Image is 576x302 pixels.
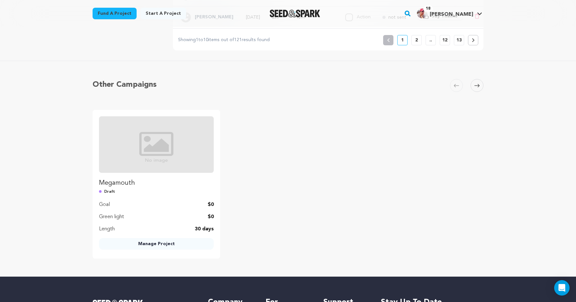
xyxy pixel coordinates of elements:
span: Scott D.'s Profile [416,7,483,20]
div: Open Intercom Messenger [554,280,570,296]
span: 18 [423,5,433,12]
p: Goal [99,201,110,209]
img: Seed&Spark Logo Dark Mode [270,10,320,17]
p: Showing to items out of results found [178,36,270,44]
p: Green light [99,213,124,221]
p: Draft [99,188,214,196]
p: 13 [456,37,462,43]
button: .. [426,35,436,45]
a: Manage Project [99,238,214,250]
h5: Other Campaigns [93,79,157,91]
button: 2 [411,35,422,45]
button: 13 [454,35,464,45]
button: 12 [440,35,450,45]
a: Fund a project [93,8,137,19]
p: $0 [208,213,214,221]
img: 73bbabdc3393ef94.png [417,8,427,18]
a: Scott D.'s Profile [416,7,483,18]
span: 1 [196,38,198,42]
p: Megamouth [99,178,214,188]
p: 1 [401,37,404,43]
p: Length [99,225,115,233]
p: $0 [208,201,214,209]
span: [PERSON_NAME] [430,12,473,17]
a: Seed&Spark Homepage [270,10,320,17]
span: 121 [234,38,242,42]
a: Start a project [140,8,186,19]
p: 30 days [195,225,214,233]
span: 10 [203,38,208,42]
p: .. [429,37,432,43]
p: 12 [442,37,447,43]
button: 1 [397,35,408,45]
p: 2 [415,37,418,43]
div: Scott D.'s Profile [417,8,473,18]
